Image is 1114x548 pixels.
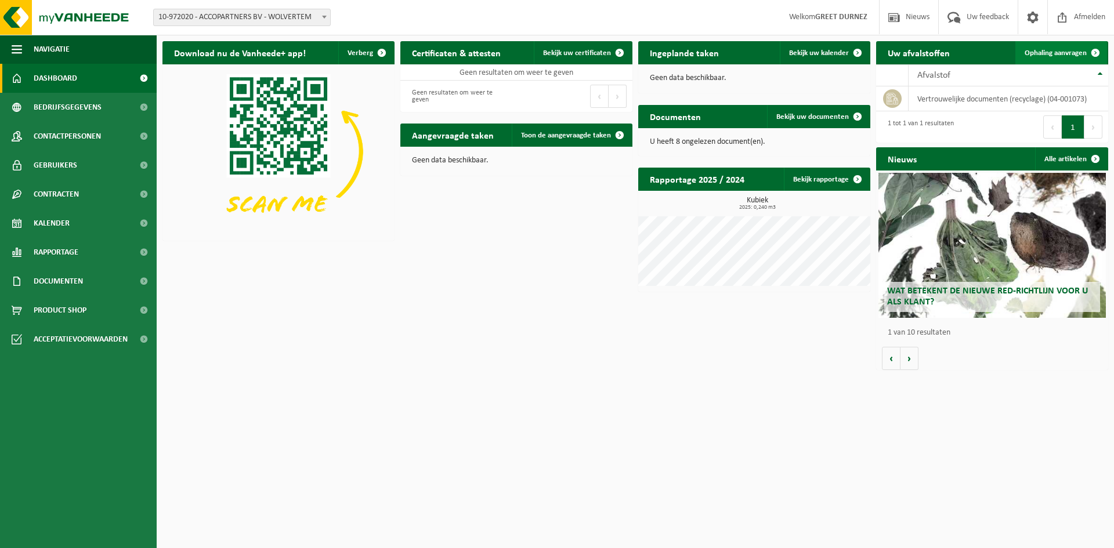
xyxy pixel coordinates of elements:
[34,122,101,151] span: Contactpersonen
[512,124,631,147] a: Toon de aangevraagde taken
[406,84,511,109] div: Geen resultaten om weer te geven
[780,41,869,64] a: Bekijk uw kalender
[34,64,77,93] span: Dashboard
[644,197,870,211] h3: Kubiek
[162,64,395,238] img: Download de VHEPlus App
[776,113,849,121] span: Bekijk uw documenten
[153,9,331,26] span: 10-972020 - ACCOPARTNERS BV - WOLVERTEM
[638,168,756,190] h2: Rapportage 2025 / 2024
[650,138,859,146] p: U heeft 8 ongelezen document(en).
[876,147,928,170] h2: Nieuws
[1035,147,1107,170] a: Alle artikelen
[650,74,859,82] p: Geen data beschikbaar.
[34,93,102,122] span: Bedrijfsgegevens
[609,85,627,108] button: Next
[644,205,870,211] span: 2025: 0,240 m3
[638,41,730,64] h2: Ingeplande taken
[521,132,611,139] span: Toon de aangevraagde taken
[784,168,869,191] a: Bekijk rapportage
[767,105,869,128] a: Bekijk uw documenten
[888,329,1102,337] p: 1 van 10 resultaten
[1062,115,1084,139] button: 1
[534,41,631,64] a: Bekijk uw certificaten
[882,114,954,140] div: 1 tot 1 van 1 resultaten
[348,49,373,57] span: Verberg
[1015,41,1107,64] a: Ophaling aanvragen
[638,105,712,128] h2: Documenten
[34,238,78,267] span: Rapportage
[909,86,1108,111] td: vertrouwelijke documenten (recyclage) (04-001073)
[1084,115,1102,139] button: Next
[900,347,918,370] button: Volgende
[338,41,393,64] button: Verberg
[34,267,83,296] span: Documenten
[34,151,77,180] span: Gebruikers
[1043,115,1062,139] button: Previous
[815,13,867,21] strong: GREET DURNEZ
[400,64,632,81] td: Geen resultaten om weer te geven
[789,49,849,57] span: Bekijk uw kalender
[400,124,505,146] h2: Aangevraagde taken
[34,296,86,325] span: Product Shop
[590,85,609,108] button: Previous
[162,41,317,64] h2: Download nu de Vanheede+ app!
[34,209,70,238] span: Kalender
[917,71,950,80] span: Afvalstof
[1025,49,1087,57] span: Ophaling aanvragen
[876,41,961,64] h2: Uw afvalstoffen
[154,9,330,26] span: 10-972020 - ACCOPARTNERS BV - WOLVERTEM
[412,157,621,165] p: Geen data beschikbaar.
[543,49,611,57] span: Bekijk uw certificaten
[400,41,512,64] h2: Certificaten & attesten
[882,347,900,370] button: Vorige
[34,180,79,209] span: Contracten
[887,286,1088,307] span: Wat betekent de nieuwe RED-richtlijn voor u als klant?
[34,35,70,64] span: Navigatie
[878,173,1106,318] a: Wat betekent de nieuwe RED-richtlijn voor u als klant?
[34,325,128,354] span: Acceptatievoorwaarden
